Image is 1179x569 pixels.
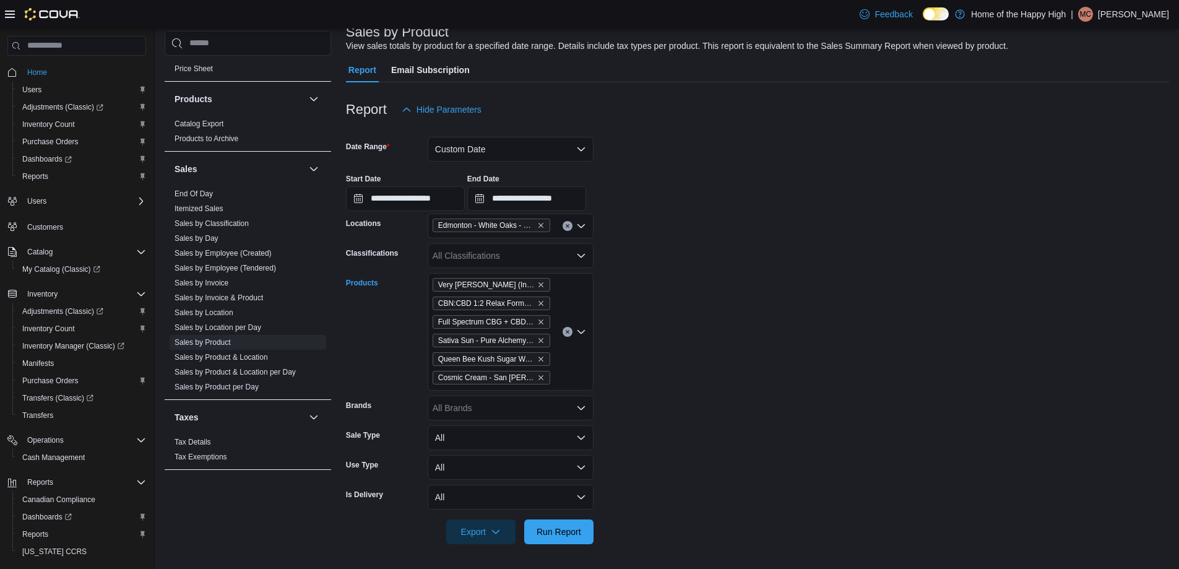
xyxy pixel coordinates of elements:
label: End Date [467,174,499,184]
button: Manifests [12,355,151,372]
button: Open list of options [576,327,586,337]
span: Queen Bee Kush Sugar Wax - Roilty - Wax - 1g [438,353,535,365]
a: Dashboards [12,150,151,168]
h3: Report [346,102,387,117]
label: Date Range [346,142,390,152]
span: Edmonton - White Oaks - Fire & Flower [438,219,535,232]
div: Taxes [165,435,331,469]
div: Megan Charlesworth [1078,7,1093,22]
button: Products [175,93,304,105]
span: Sales by Classification [175,219,249,228]
button: Transfers [12,407,151,424]
span: Sales by Location per Day [175,323,261,332]
button: Export [446,519,516,544]
span: Inventory Manager (Classic) [17,339,146,354]
div: Products [165,116,331,151]
span: Dashboards [17,510,146,524]
span: Catalog [22,245,146,259]
a: Purchase Orders [17,373,84,388]
span: Reports [22,172,48,181]
span: Inventory Count [17,321,146,336]
a: Cash Management [17,450,90,465]
span: Users [22,85,41,95]
p: | [1071,7,1073,22]
a: Reports [17,527,53,542]
span: End Of Day [175,189,213,199]
span: Reports [22,529,48,539]
span: Sativa Sun - Pure Alchemy - Live Resin 510 - 1mL [438,334,535,347]
a: Sales by Location [175,308,233,317]
button: Canadian Compliance [12,491,151,508]
a: Tax Exemptions [175,453,227,461]
span: Inventory [27,289,58,299]
button: Remove Very Berry (Indica) Liquid Diamond - General Admission - 510 Cartridges - 0.95mL from sele... [537,281,545,289]
span: Washington CCRS [17,544,146,559]
span: Dashboards [17,152,146,167]
button: Remove Queen Bee Kush Sugar Wax - Roilty - Wax - 1g from selection in this group [537,355,545,363]
span: Purchase Orders [17,134,146,149]
a: Sales by Invoice [175,279,228,287]
span: My Catalog (Classic) [22,264,100,274]
span: Users [22,194,146,209]
button: All [428,485,594,510]
span: My Catalog (Classic) [17,262,146,277]
span: CBN:CBD 1:2 Relax Formula - MediPharm Labs - Ingestible Oils - 30mL [433,297,550,310]
a: Catalog Export [175,119,223,128]
a: Sales by Location per Day [175,323,261,332]
label: Classifications [346,248,399,258]
span: Sativa Sun - Pure Alchemy - Live Resin 510 - 1mL [433,334,550,347]
a: Adjustments (Classic) [17,100,108,115]
span: Reports [27,477,53,487]
span: Transfers [22,410,53,420]
span: Cosmic Cream - San Rafael '71 - Dried Flower - 3.5g [433,371,550,384]
a: My Catalog (Classic) [12,261,151,278]
button: Reports [12,168,151,185]
span: CBN:CBD 1:2 Relax Formula - MediPharm Labs - Ingestible Oils - 30mL [438,297,535,310]
button: Inventory [2,285,151,303]
button: Remove CBN:CBD 1:2 Relax Formula - MediPharm Labs - Ingestible Oils - 30mL from selection in this... [537,300,545,307]
a: Sales by Invoice & Product [175,293,263,302]
label: Products [346,278,378,288]
label: Sale Type [346,430,380,440]
a: Feedback [855,2,917,27]
label: Brands [346,401,371,410]
span: MC [1080,7,1092,22]
button: Catalog [22,245,58,259]
img: Cova [25,8,80,20]
span: Tax Details [175,437,211,447]
button: Users [22,194,51,209]
span: Full Spectrum CBG + CBD + THC Relief Cream - Proofly - Topicals - 100g [433,315,550,329]
span: Adjustments (Classic) [17,100,146,115]
a: Sales by Day [175,234,218,243]
span: Very [PERSON_NAME] (Indica) Liquid Diamond - General Admission - 510 Cartridges - 0.95mL [438,279,535,291]
button: Remove Cosmic Cream - San Rafael '71 - Dried Flower - 3.5g from selection in this group [537,374,545,381]
input: Dark Mode [923,7,949,20]
label: Use Type [346,460,378,470]
button: Taxes [175,411,304,423]
a: Dashboards [12,508,151,526]
button: Open list of options [576,403,586,413]
a: Itemized Sales [175,204,223,213]
span: Inventory Count [22,324,75,334]
button: Clear input [563,327,572,337]
a: My Catalog (Classic) [17,262,105,277]
span: Full Spectrum CBG + CBD + THC Relief Cream - Proofly - Topicals - 100g [438,316,535,328]
a: Customers [22,220,68,235]
span: Run Report [537,526,581,538]
label: Locations [346,219,381,228]
button: Remove Sativa Sun - Pure Alchemy - Live Resin 510 - 1mL from selection in this group [537,337,545,344]
a: Products to Archive [175,134,238,143]
span: Cash Management [17,450,146,465]
button: Purchase Orders [12,372,151,389]
a: Purchase Orders [17,134,84,149]
h3: Sales by Product [346,25,449,40]
span: Report [348,58,376,82]
button: Users [2,193,151,210]
button: Sales [306,162,321,176]
h3: Products [175,93,212,105]
button: Open list of options [576,221,586,231]
label: Start Date [346,174,381,184]
button: All [428,425,594,450]
span: Inventory Manager (Classic) [22,341,124,351]
a: Sales by Employee (Tendered) [175,264,276,272]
